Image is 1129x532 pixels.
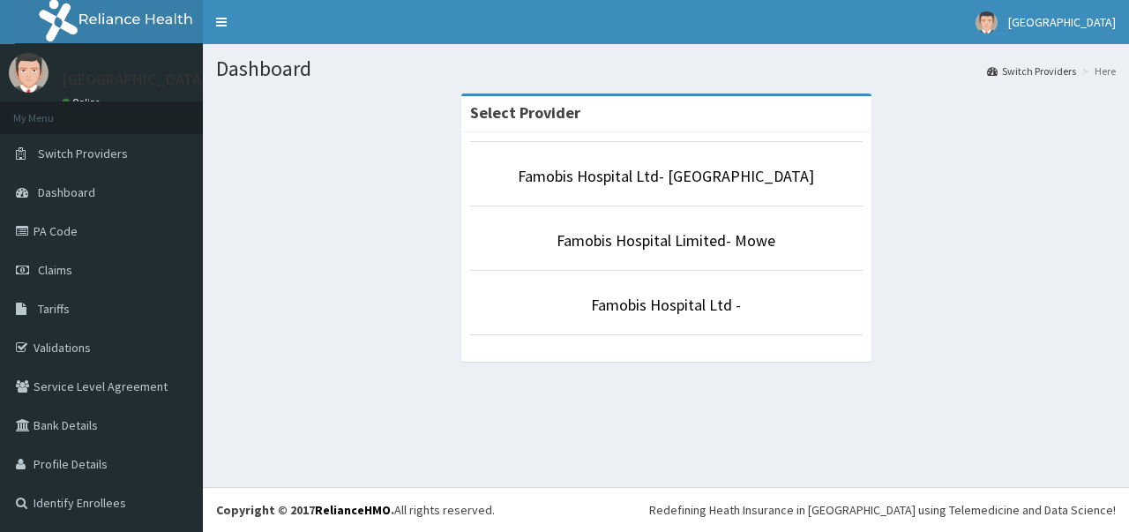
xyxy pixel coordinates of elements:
[518,166,814,186] a: Famobis Hospital Ltd- [GEOGRAPHIC_DATA]
[976,11,998,34] img: User Image
[557,230,775,251] a: Famobis Hospital Limited- Mowe
[62,96,104,109] a: Online
[1078,64,1116,79] li: Here
[987,64,1076,79] a: Switch Providers
[470,102,580,123] strong: Select Provider
[9,53,49,93] img: User Image
[315,502,391,518] a: RelianceHMO
[591,295,741,315] a: Famobis Hospital Ltd -
[38,184,95,200] span: Dashboard
[203,487,1129,532] footer: All rights reserved.
[38,262,72,278] span: Claims
[62,71,207,87] p: [GEOGRAPHIC_DATA]
[216,57,1116,80] h1: Dashboard
[216,502,394,518] strong: Copyright © 2017 .
[1008,14,1116,30] span: [GEOGRAPHIC_DATA]
[649,501,1116,519] div: Redefining Heath Insurance in [GEOGRAPHIC_DATA] using Telemedicine and Data Science!
[38,301,70,317] span: Tariffs
[38,146,128,161] span: Switch Providers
